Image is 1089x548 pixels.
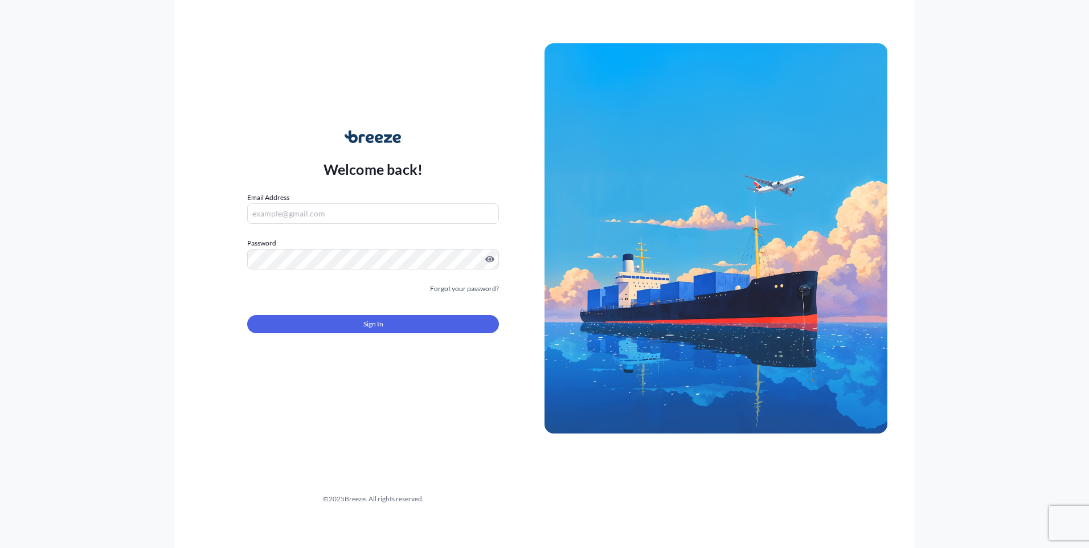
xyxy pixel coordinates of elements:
[202,493,544,505] div: © 2025 Breeze. All rights reserved.
[247,203,499,224] input: example@gmail.com
[247,238,499,249] label: Password
[247,192,289,203] label: Email Address
[430,283,499,295] a: Forgot your password?
[544,43,887,433] img: Ship illustration
[324,160,423,178] p: Welcome back!
[363,318,383,330] span: Sign In
[247,315,499,333] button: Sign In
[485,255,494,264] button: Show password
